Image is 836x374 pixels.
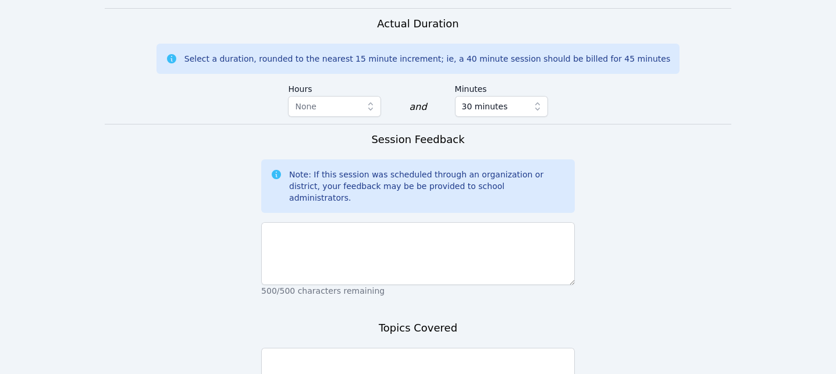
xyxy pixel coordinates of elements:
[455,96,548,117] button: 30 minutes
[288,79,381,96] label: Hours
[379,320,457,336] h3: Topics Covered
[261,285,575,297] p: 500/500 characters remaining
[409,100,426,114] div: and
[377,16,458,32] h3: Actual Duration
[295,102,316,111] span: None
[289,169,565,204] div: Note: If this session was scheduled through an organization or district, your feedback may be be ...
[184,53,670,65] div: Select a duration, rounded to the nearest 15 minute increment; ie, a 40 minute session should be ...
[371,131,464,148] h3: Session Feedback
[288,96,381,117] button: None
[455,79,548,96] label: Minutes
[462,99,508,113] span: 30 minutes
